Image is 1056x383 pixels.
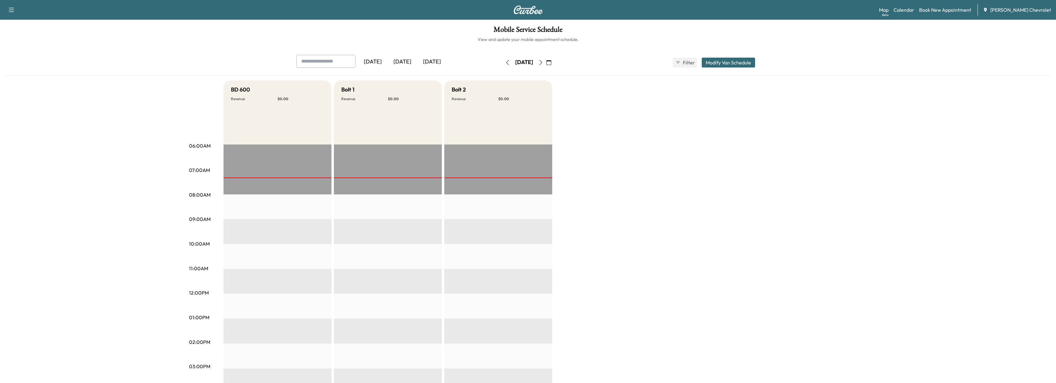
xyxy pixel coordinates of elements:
[452,96,498,101] p: Revenue
[189,191,211,198] p: 08:00AM
[452,85,466,94] h5: Bolt 2
[513,6,543,14] img: Curbee Logo
[990,6,1051,14] span: [PERSON_NAME] Chevrolet
[358,55,388,69] div: [DATE]
[388,55,417,69] div: [DATE]
[341,96,388,101] p: Revenue
[189,215,211,223] p: 09:00AM
[673,58,697,67] button: Filter
[683,59,694,66] span: Filter
[882,13,889,17] div: Beta
[388,96,434,101] p: $ 0.00
[231,96,277,101] p: Revenue
[231,85,250,94] h5: BD 600
[341,85,355,94] h5: Bolt 1
[498,96,545,101] p: $ 0.00
[894,6,914,14] a: Calendar
[879,6,889,14] a: MapBeta
[189,142,211,149] p: 06:00AM
[189,314,209,321] p: 01:00PM
[6,26,1050,36] h1: Mobile Service Schedule
[189,240,210,247] p: 10:00AM
[189,166,210,174] p: 07:00AM
[189,289,209,296] p: 12:00PM
[189,338,210,346] p: 02:00PM
[277,96,324,101] p: $ 0.00
[919,6,971,14] a: Book New Appointment
[417,55,447,69] div: [DATE]
[6,36,1050,43] h6: View and update your mobile appointment schedule.
[189,363,210,370] p: 03:00PM
[515,59,533,66] div: [DATE]
[702,58,755,67] button: Modify Van Schedule
[189,265,208,272] p: 11:00AM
